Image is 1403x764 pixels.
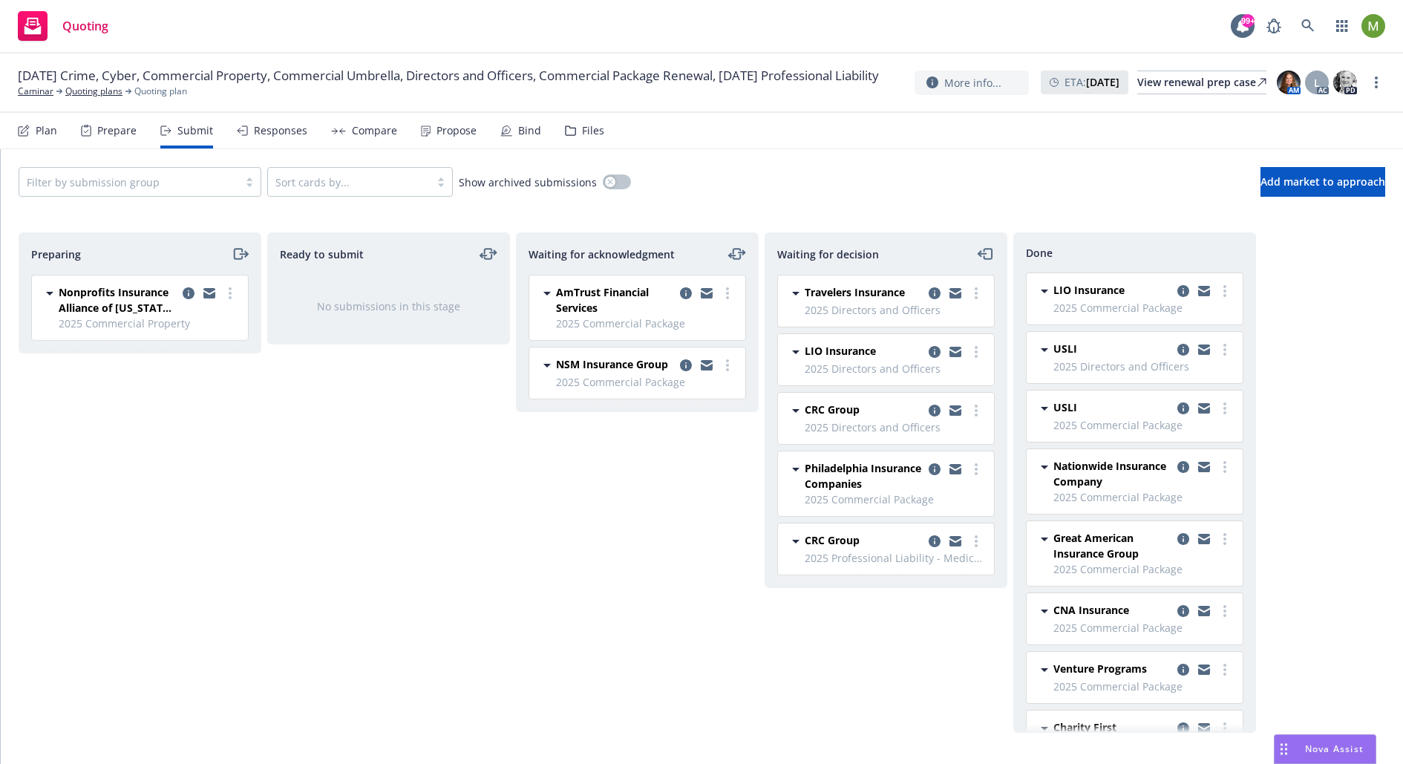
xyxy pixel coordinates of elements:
[1053,341,1077,356] span: USLI
[292,298,485,314] div: No submissions in this stage
[777,246,879,262] span: Waiting for decision
[1305,742,1364,755] span: Nova Assist
[926,284,943,302] a: copy logging email
[1260,167,1385,197] button: Add market to approach
[1053,561,1234,577] span: 2025 Commercial Package
[556,356,668,372] span: NSM Insurance Group
[1053,458,1171,489] span: Nationwide Insurance Company
[1195,282,1213,300] a: copy logging email
[36,125,57,137] div: Plan
[805,361,985,376] span: 2025 Directors and Officers
[97,125,137,137] div: Prepare
[254,125,307,137] div: Responses
[967,402,985,419] a: more
[805,550,985,566] span: 2025 Professional Liability - Medical Professional
[677,356,695,374] a: copy logging email
[1174,661,1192,679] a: copy logging email
[805,492,985,507] span: 2025 Commercial Package
[1053,282,1125,298] span: LIO Insurance
[1195,602,1213,620] a: copy logging email
[926,532,943,550] a: copy logging email
[946,343,964,361] a: copy logging email
[805,302,985,318] span: 2025 Directors and Officers
[1293,11,1323,41] a: Search
[180,284,197,302] a: copy logging email
[728,245,746,263] a: moveLeftRight
[1174,282,1192,300] a: copy logging email
[1053,602,1129,618] span: CNA Insurance
[1277,71,1301,94] img: photo
[280,246,364,262] span: Ready to submit
[1333,71,1357,94] img: photo
[1053,417,1234,433] span: 2025 Commercial Package
[1216,661,1234,679] a: more
[1053,530,1171,561] span: Great American Insurance Group
[677,284,695,302] a: copy logging email
[1137,71,1266,94] a: View renewal prep case
[556,284,674,316] span: AmTrust Financial Services
[1216,399,1234,417] a: more
[556,316,736,331] span: 2025 Commercial Package
[946,284,964,302] a: copy logging email
[1195,530,1213,548] a: copy logging email
[1174,530,1192,548] a: copy logging email
[221,284,239,302] a: more
[967,460,985,478] a: more
[1053,359,1234,374] span: 2025 Directors and Officers
[805,402,860,417] span: CRC Group
[1026,245,1053,261] span: Done
[1314,75,1320,91] span: L
[1367,74,1385,91] a: more
[1275,735,1293,763] div: Drag to move
[1195,719,1213,737] a: copy logging email
[1241,14,1255,27] div: 99+
[582,125,604,137] div: Files
[1216,341,1234,359] a: more
[1053,399,1077,415] span: USLI
[1195,399,1213,417] a: copy logging email
[1174,602,1192,620] a: copy logging email
[1216,719,1234,737] a: more
[1174,458,1192,476] a: copy logging email
[1260,174,1385,189] span: Add market to approach
[926,343,943,361] a: copy logging email
[18,67,879,85] span: [DATE] Crime, Cyber, Commercial Property, Commercial Umbrella, Directors and Officers, Commercial...
[946,402,964,419] a: copy logging email
[1195,661,1213,679] a: copy logging email
[231,245,249,263] a: moveRight
[1053,620,1234,636] span: 2025 Commercial Package
[1053,300,1234,316] span: 2025 Commercial Package
[946,460,964,478] a: copy logging email
[1053,489,1234,505] span: 2025 Commercial Package
[529,246,675,262] span: Waiting for acknowledgment
[805,532,860,548] span: CRC Group
[352,125,397,137] div: Compare
[944,75,1001,91] span: More info...
[1053,719,1116,735] span: Charity First
[31,246,81,262] span: Preparing
[177,125,213,137] div: Submit
[698,284,716,302] a: copy logging email
[1086,75,1119,89] strong: [DATE]
[12,5,114,47] a: Quoting
[556,374,736,390] span: 2025 Commercial Package
[967,343,985,361] a: more
[805,419,985,435] span: 2025 Directors and Officers
[1216,282,1234,300] a: more
[1053,679,1234,694] span: 2025 Commercial Package
[926,460,943,478] a: copy logging email
[200,284,218,302] a: copy logging email
[1216,458,1234,476] a: more
[134,85,187,98] span: Quoting plan
[436,125,477,137] div: Propose
[1174,719,1192,737] a: copy logging email
[1274,734,1376,764] button: Nova Assist
[719,356,736,374] a: more
[926,402,943,419] a: copy logging email
[1216,530,1234,548] a: more
[1195,341,1213,359] a: copy logging email
[915,71,1029,95] button: More info...
[459,174,597,190] span: Show archived submissions
[1174,399,1192,417] a: copy logging email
